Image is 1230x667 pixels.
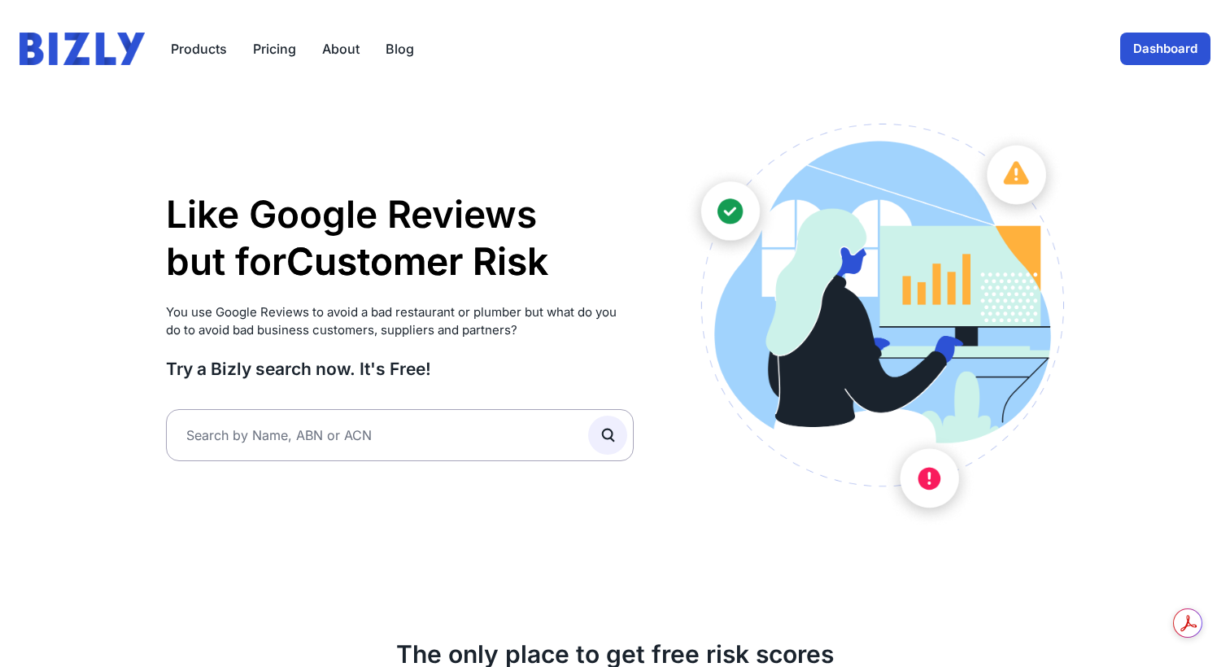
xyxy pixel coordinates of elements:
[171,39,227,59] button: Products
[386,39,414,59] a: Blog
[166,358,634,380] h3: Try a Bizly search now. It's Free!
[166,409,634,461] input: Search by Name, ABN or ACN
[253,39,296,59] a: Pricing
[1120,33,1210,65] a: Dashboard
[286,285,548,332] li: Supplier Risk
[166,303,634,340] p: You use Google Reviews to avoid a bad restaurant or plumber but what do you do to avoid bad busin...
[322,39,360,59] a: About
[166,191,634,285] h1: Like Google Reviews but for
[286,238,548,286] li: Customer Risk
